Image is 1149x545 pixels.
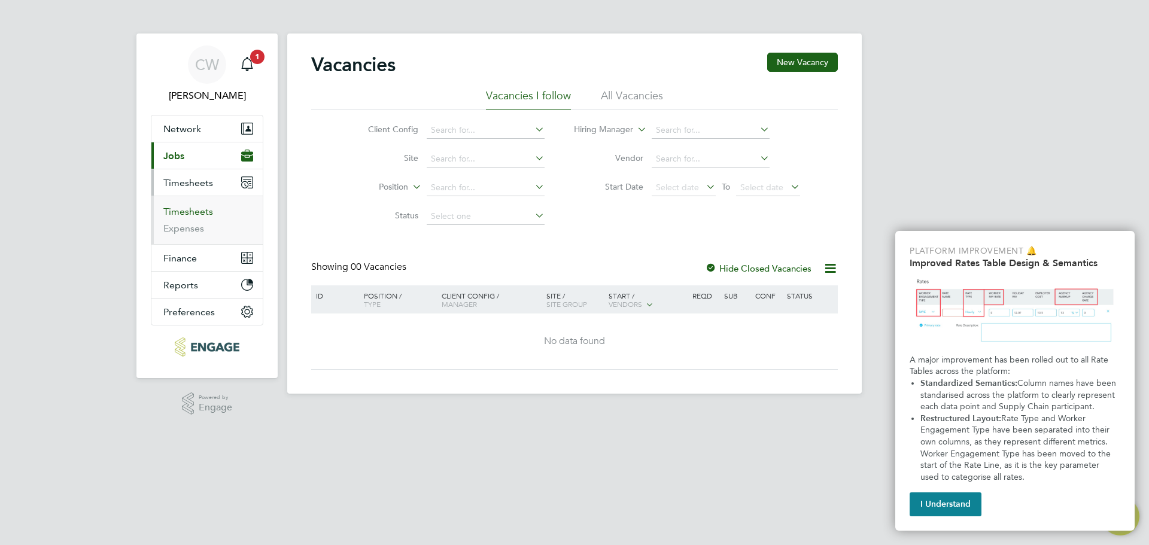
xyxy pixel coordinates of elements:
span: Timesheets [163,177,213,188]
a: Timesheets [163,206,213,217]
span: Manager [442,299,477,309]
a: Expenses [163,223,204,234]
div: No data found [313,335,836,348]
span: Network [163,123,201,135]
input: Search for... [427,122,545,139]
label: Site [349,153,418,163]
span: Charlotte Whitton [151,89,263,103]
label: Hiring Manager [564,124,633,136]
span: Vendors [609,299,642,309]
strong: Standardized Semantics: [920,378,1017,388]
li: Vacancies I follow [486,89,571,110]
span: Site Group [546,299,587,309]
nav: Main navigation [136,34,278,378]
div: Position / [355,285,439,314]
label: Vendor [574,153,643,163]
p: Platform Improvement 🔔 [910,245,1120,257]
div: Client Config / [439,285,543,314]
img: Updated Rates Table Design & Semantics [910,273,1120,349]
div: Sub [721,285,752,306]
a: Go to account details [151,45,263,103]
a: Go to home page [151,337,263,357]
span: Column names have been standarised across the platform to clearly represent each data point and S... [920,378,1118,412]
div: Site / [543,285,606,314]
span: Jobs [163,150,184,162]
label: Client Config [349,124,418,135]
span: Select date [656,182,699,193]
span: Select date [740,182,783,193]
span: To [718,179,734,194]
span: 00 Vacancies [351,261,406,273]
button: New Vacancy [767,53,838,72]
span: Reports [163,279,198,291]
label: Start Date [574,181,643,192]
span: Engage [199,403,232,413]
img: hapgroup-logo-retina.png [175,337,239,357]
li: All Vacancies [601,89,663,110]
div: Conf [752,285,783,306]
div: ID [313,285,355,306]
span: Rate Type and Worker Engagement Type have been separated into their own columns, as they represen... [920,413,1113,482]
div: Start / [606,285,689,315]
div: Improved Rate Table Semantics [895,231,1135,531]
span: CW [195,57,219,72]
label: Status [349,210,418,221]
div: Showing [311,261,409,273]
input: Search for... [427,151,545,168]
h2: Vacancies [311,53,396,77]
input: Search for... [652,151,770,168]
div: Status [784,285,836,306]
span: 1 [250,50,265,64]
h2: Improved Rates Table Design & Semantics [910,257,1120,269]
span: Type [364,299,381,309]
span: Finance [163,252,197,264]
input: Select one [427,208,545,225]
input: Search for... [427,179,545,196]
p: A major improvement has been rolled out to all Rate Tables across the platform: [910,354,1120,377]
span: Powered by [199,392,232,403]
label: Position [339,181,408,193]
span: Preferences [163,306,215,318]
div: Reqd [689,285,721,306]
label: Hide Closed Vacancies [705,263,811,274]
strong: Restructured Layout: [920,413,1001,424]
input: Search for... [652,122,770,139]
button: I Understand [910,492,981,516]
